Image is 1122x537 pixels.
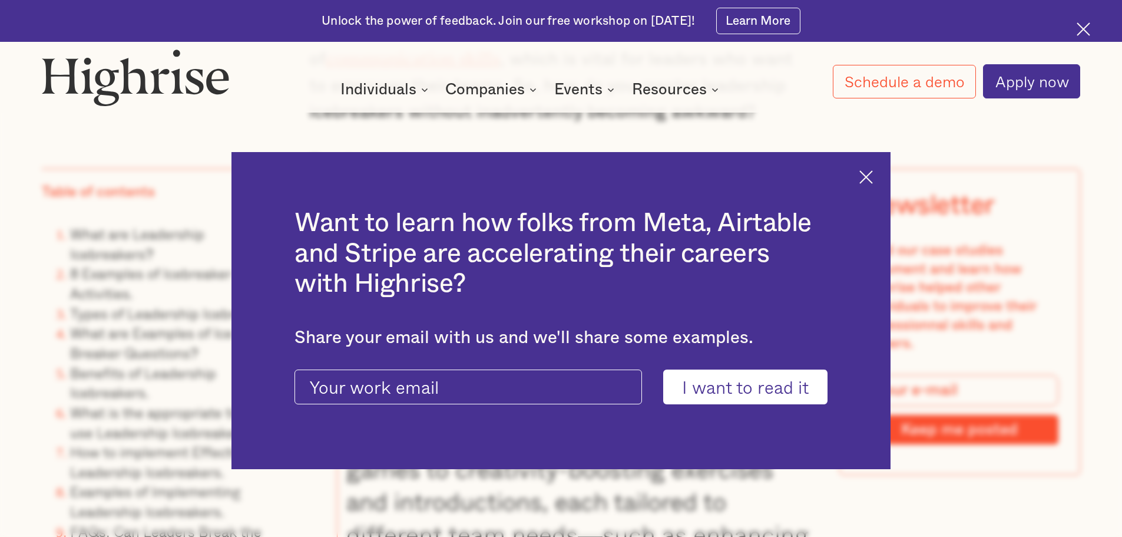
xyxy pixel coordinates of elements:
div: Events [554,83,618,97]
div: Resources [632,83,722,97]
h2: Want to learn how folks from Meta, Airtable and Stripe are accelerating their careers with Highrise? [294,208,828,299]
img: Cross icon [859,170,873,184]
a: Learn More [716,8,800,34]
img: Cross icon [1077,22,1090,36]
div: Unlock the power of feedback. Join our free workshop on [DATE]! [322,13,695,29]
div: Share your email with us and we'll share some examples. [294,328,828,348]
a: Schedule a demo [833,65,977,98]
div: Events [554,83,603,97]
div: Resources [632,83,707,97]
div: Companies [445,83,525,97]
div: Companies [445,83,540,97]
input: Your work email [294,370,642,405]
a: Apply now [983,64,1080,98]
div: Individuals [340,83,432,97]
img: Highrise logo [42,49,229,106]
input: I want to read it [663,370,828,405]
div: Individuals [340,83,416,97]
form: current-ascender-blog-article-modal-form [294,370,828,405]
